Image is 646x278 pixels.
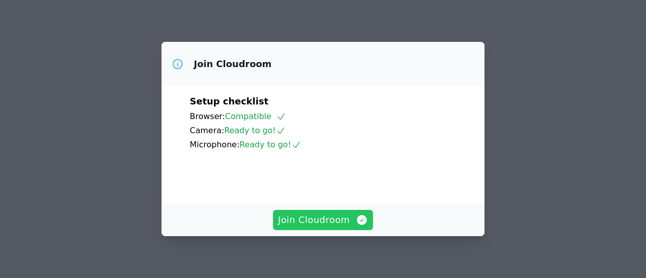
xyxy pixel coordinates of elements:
span: Ready to go! [240,140,301,149]
h3: Join Cloudroom [194,58,272,70]
span: Camera: [190,126,224,135]
button: Join Cloudroom [273,210,373,230]
span: Ready to go! [224,126,286,135]
span: Setup checklist [190,96,268,106]
span: Compatible [225,112,286,121]
span: Join Cloudroom [278,213,368,227]
span: Microphone: [190,140,240,149]
span: Browser: [190,112,225,121]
